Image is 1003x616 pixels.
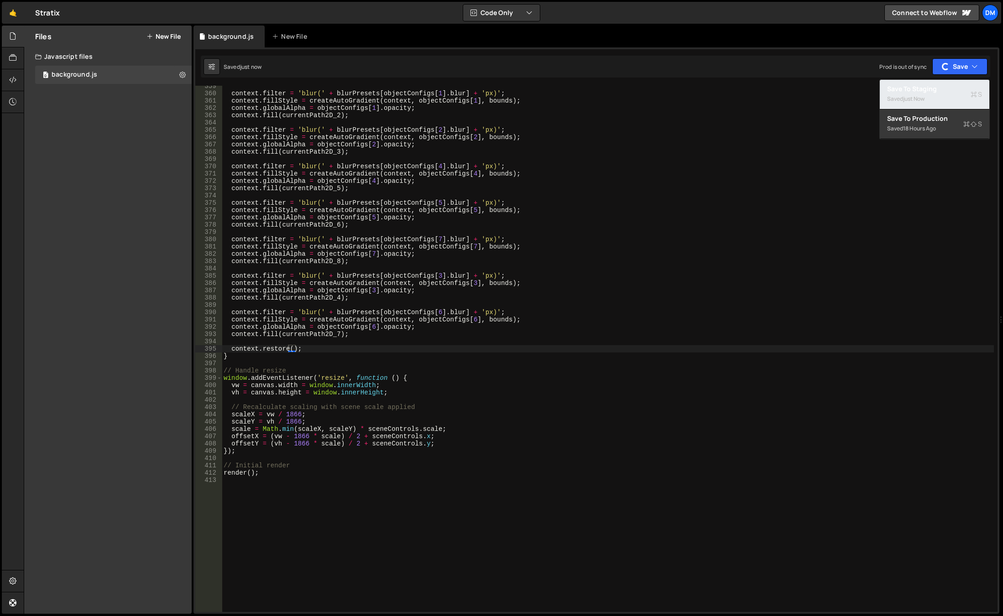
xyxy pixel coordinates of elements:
div: 369 [195,155,222,163]
div: 397 [195,360,222,367]
div: just now [240,63,261,71]
div: 399 [195,374,222,382]
span: S [971,90,982,99]
div: 396 [195,352,222,360]
div: 373 [195,185,222,192]
div: 382 [195,250,222,258]
div: 388 [195,294,222,301]
div: 405 [195,418,222,425]
div: background.js [52,71,97,79]
div: 377 [195,214,222,221]
div: 392 [195,323,222,331]
div: Stratix [35,7,60,18]
div: 391 [195,316,222,323]
div: 401 [195,389,222,396]
div: 360 [195,90,222,97]
div: 366 [195,134,222,141]
h2: Files [35,31,52,41]
div: Saved [887,123,982,134]
div: 410 [195,455,222,462]
div: 376 [195,207,222,214]
a: Connect to Webflow [884,5,979,21]
div: Code Only [879,79,990,140]
div: 368 [195,148,222,155]
div: 362 [195,104,222,112]
div: 406 [195,425,222,433]
div: 359 [195,83,222,90]
div: Javascript files [24,47,192,66]
div: 381 [195,243,222,250]
div: 389 [195,301,222,309]
div: 413 [195,476,222,484]
div: Save to Production [887,114,982,123]
button: Save to StagingS Savedjust now [880,80,989,109]
button: Save [932,58,987,75]
div: 394 [195,338,222,345]
div: 400 [195,382,222,389]
div: 375 [195,199,222,207]
div: 395 [195,345,222,352]
div: New File [272,32,310,41]
a: Dm [982,5,998,21]
div: 379 [195,228,222,236]
div: 386 [195,280,222,287]
a: 🤙 [2,2,24,24]
div: 393 [195,331,222,338]
div: 385 [195,272,222,280]
div: just now [903,95,925,103]
div: 367 [195,141,222,148]
div: 403 [195,404,222,411]
div: 363 [195,112,222,119]
button: Save to ProductionS Saved18 hours ago [880,109,989,139]
div: 380 [195,236,222,243]
div: 383 [195,258,222,265]
div: 411 [195,462,222,469]
div: background.js [208,32,254,41]
div: 365 [195,126,222,134]
div: 409 [195,447,222,455]
div: 398 [195,367,222,374]
div: 371 [195,170,222,177]
div: 387 [195,287,222,294]
button: Code Only [463,5,540,21]
div: Save to Staging [887,84,982,93]
div: 412 [195,469,222,476]
div: 361 [195,97,222,104]
div: 378 [195,221,222,228]
button: New File [146,33,181,40]
div: Prod is out of sync [879,63,927,71]
div: 364 [195,119,222,126]
div: 372 [195,177,222,185]
div: 370 [195,163,222,170]
div: 390 [195,309,222,316]
span: 0 [43,72,48,79]
div: 16575/45066.js [35,66,192,84]
div: 407 [195,433,222,440]
div: 18 hours ago [903,124,936,132]
div: Saved [224,63,261,71]
div: 384 [195,265,222,272]
span: S [963,119,982,129]
div: 408 [195,440,222,447]
div: 374 [195,192,222,199]
div: Saved [887,93,982,104]
div: 402 [195,396,222,404]
div: 404 [195,411,222,418]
